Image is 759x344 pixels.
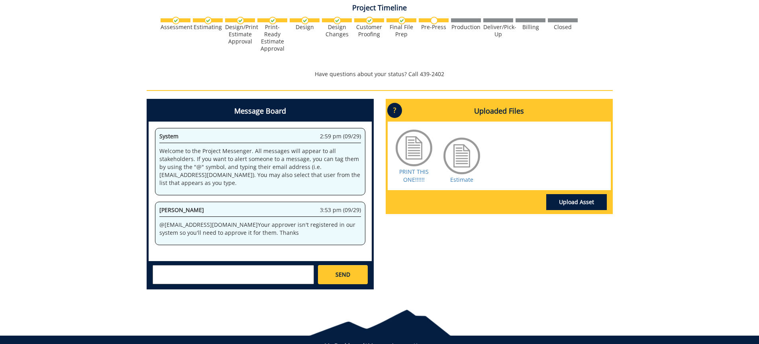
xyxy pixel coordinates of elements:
[398,17,406,24] img: checkmark
[237,17,244,24] img: checkmark
[159,147,361,187] p: Welcome to the Project Messenger. All messages will appear to all stakeholders. If you want to al...
[193,24,223,31] div: Estimating
[450,176,473,183] a: Estimate
[320,206,361,214] span: 3:53 pm (09/29)
[451,24,481,31] div: Production
[257,24,287,52] div: Print-Ready Estimate Approval
[386,24,416,38] div: Final File Prep
[335,271,350,279] span: SEND
[301,17,309,24] img: checkmark
[354,24,384,38] div: Customer Proofing
[387,103,402,118] p: ?
[318,265,367,284] a: SEND
[269,17,277,24] img: checkmark
[147,70,613,78] p: Have questions about your status? Call 439-2402
[419,24,449,31] div: Pre-Press
[548,24,578,31] div: Closed
[333,17,341,24] img: checkmark
[149,101,372,122] h4: Message Board
[225,24,255,45] div: Design/Print Estimate Approval
[399,168,429,183] a: PRINT THIS ONE!!!!!!
[290,24,320,31] div: Design
[366,17,373,24] img: checkmark
[161,24,190,31] div: Assessment
[172,17,180,24] img: checkmark
[204,17,212,24] img: checkmark
[546,194,607,210] a: Upload Asset
[320,132,361,140] span: 2:59 pm (09/29)
[147,4,613,12] h4: Project Timeline
[159,132,178,140] span: System
[159,206,204,214] span: [PERSON_NAME]
[322,24,352,38] div: Design Changes
[516,24,545,31] div: Billing
[153,265,314,284] textarea: messageToSend
[388,101,611,122] h4: Uploaded Files
[483,24,513,38] div: Deliver/Pick-Up
[159,221,361,237] p: @ [EMAIL_ADDRESS][DOMAIN_NAME] Your approver isn't registered in our system so you'll need to app...
[430,17,438,24] img: no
